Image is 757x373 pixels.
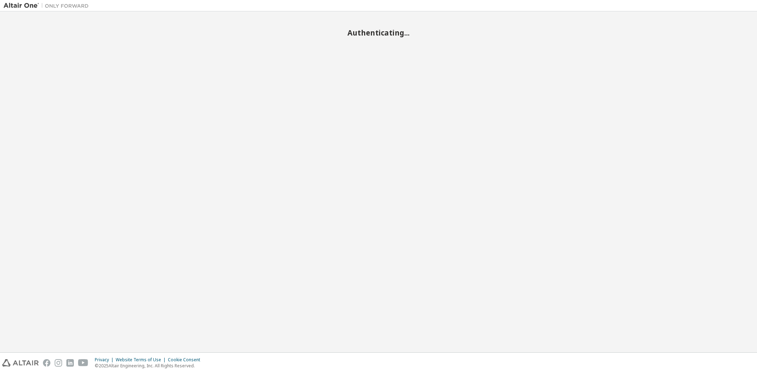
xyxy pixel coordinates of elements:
h2: Authenticating... [4,28,753,37]
img: linkedin.svg [66,359,74,367]
img: instagram.svg [55,359,62,367]
div: Website Terms of Use [116,357,168,363]
div: Privacy [95,357,116,363]
div: Cookie Consent [168,357,204,363]
img: facebook.svg [43,359,50,367]
img: Altair One [4,2,92,9]
p: © 2025 Altair Engineering, Inc. All Rights Reserved. [95,363,204,369]
img: altair_logo.svg [2,359,39,367]
img: youtube.svg [78,359,88,367]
